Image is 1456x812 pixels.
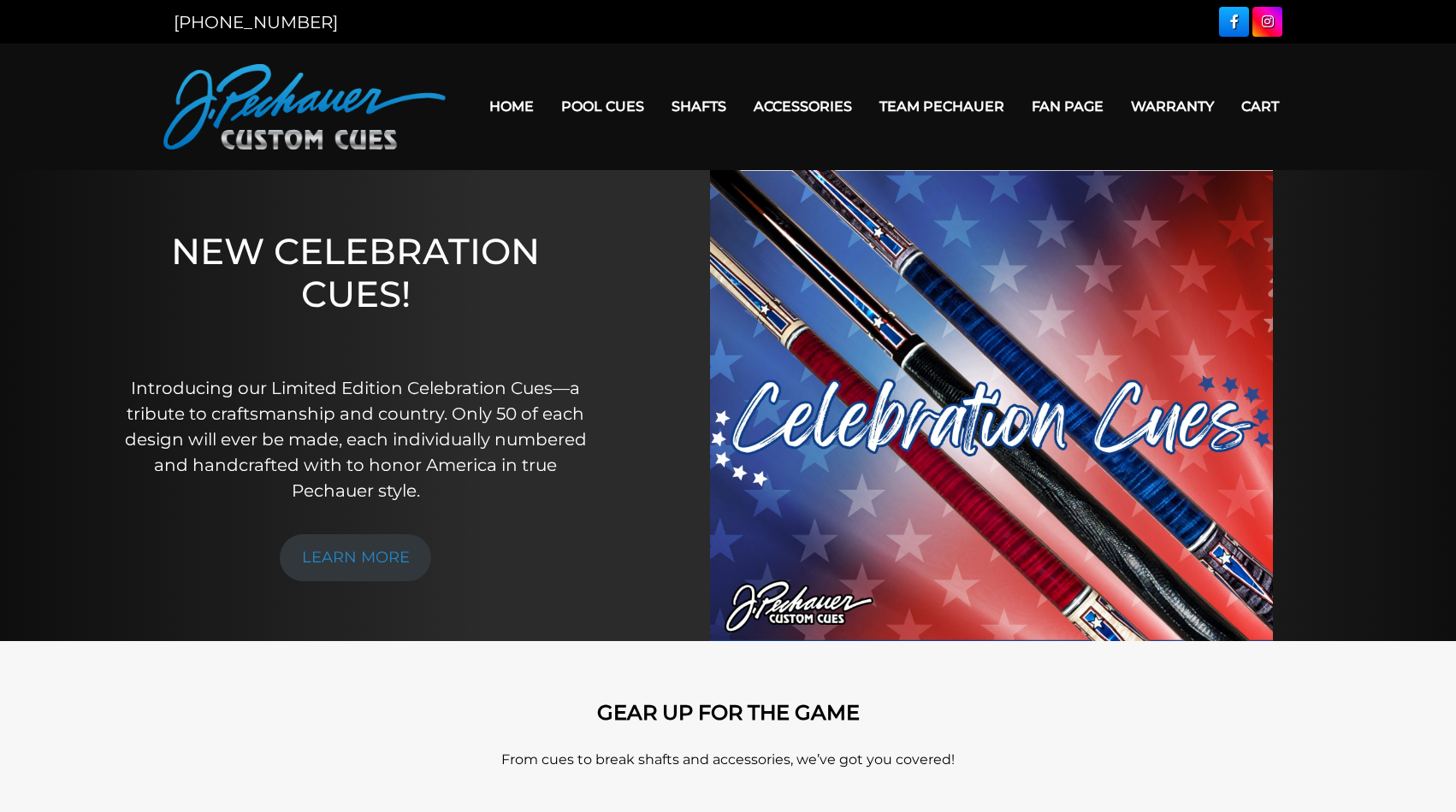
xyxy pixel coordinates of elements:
[240,750,1216,770] p: From cues to break shafts and accessories, we’ve got you covered!
[1018,85,1117,128] a: Fan Page
[280,534,432,581] a: LEARN MORE
[547,85,658,128] a: Pool Cues
[658,85,740,128] a: Shafts
[163,64,446,150] img: Pechauer Custom Cues
[174,12,338,32] a: [PHONE_NUMBER]
[597,700,860,725] strong: GEAR UP FOR THE GAME
[476,85,547,128] a: Home
[866,85,1018,128] a: Team Pechauer
[1228,85,1293,128] a: Cart
[118,230,594,352] h1: NEW CELEBRATION CUES!
[740,85,866,128] a: Accessories
[1117,85,1228,128] a: Warranty
[118,375,594,503] p: Introducing our Limited Edition Celebration Cues—a tribute to craftsmanship and country. Only 50 ...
